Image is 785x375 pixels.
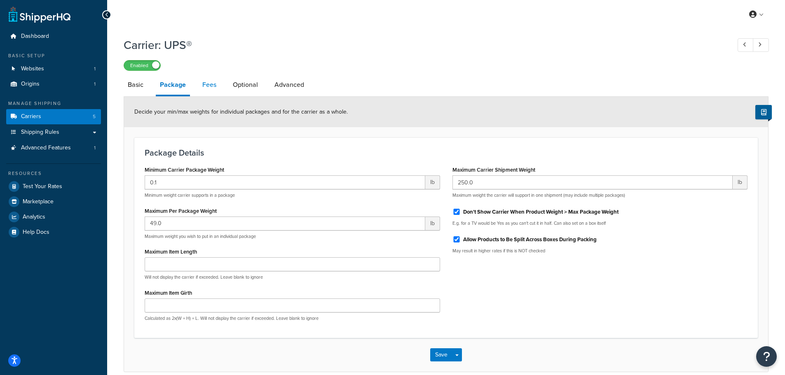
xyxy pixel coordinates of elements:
[6,125,101,140] a: Shipping Rules
[6,109,101,124] a: Carriers5
[6,170,101,177] div: Resources
[23,183,62,190] span: Test Your Rates
[463,208,619,216] label: Don't Show Carrier When Product Weight > Max Package Weight
[6,109,101,124] li: Carriers
[145,290,192,296] label: Maximum Item Girth
[145,315,440,321] p: Calculated as 2x(W + H) + L. Will not display the carrier if exceeded. Leave blank to ignore
[134,107,348,116] span: Decide your min/max weights for individual packages and for the carrier as a whole.
[452,220,748,226] p: E.g. for a TV would be Yes as you can't cut it in half. Can also set on a box itself
[93,113,96,120] span: 5
[23,229,49,236] span: Help Docs
[452,248,748,254] p: May result in higher rates if this is NOT checked
[6,77,101,92] li: Origins
[124,61,160,70] label: Enabled
[6,61,101,77] a: Websites1
[21,113,41,120] span: Carriers
[6,100,101,107] div: Manage Shipping
[145,208,217,214] label: Maximum Per Package Weight
[452,167,535,173] label: Maximum Carrier Shipment Weight
[145,148,748,157] h3: Package Details
[21,144,71,151] span: Advanced Features
[6,52,101,59] div: Basic Setup
[23,214,45,221] span: Analytics
[270,75,308,95] a: Advanced
[145,274,440,280] p: Will not display the carrier if exceeded. Leave blank to ignore
[430,348,452,361] button: Save
[94,144,96,151] span: 1
[156,75,190,96] a: Package
[463,236,597,243] label: Allow Products to Be Split Across Boxes During Packing
[6,194,101,209] a: Marketplace
[94,81,96,88] span: 1
[6,179,101,194] a: Test Your Rates
[21,65,44,72] span: Websites
[145,249,197,255] label: Maximum Item Length
[756,346,777,367] button: Open Resource Center
[452,192,748,198] p: Maximum weight the carrier will support in one shipment (may include multiple packages)
[145,233,440,240] p: Maximum weight you wish to put in an individual package
[733,175,748,189] span: lb
[6,61,101,77] li: Websites
[755,105,772,119] button: Show Help Docs
[6,77,101,92] a: Origins1
[6,140,101,156] a: Advanced Features1
[425,217,440,231] span: lb
[229,75,262,95] a: Optional
[425,175,440,189] span: lb
[124,37,722,53] h1: Carrier: UPS®
[6,210,101,224] a: Analytics
[124,75,148,95] a: Basic
[6,29,101,44] a: Dashboard
[145,192,440,198] p: Minimum weight carrier supports in a package
[738,38,754,52] a: Previous Record
[753,38,769,52] a: Next Record
[6,140,101,156] li: Advanced Features
[21,81,40,88] span: Origins
[23,198,54,205] span: Marketplace
[6,225,101,240] a: Help Docs
[145,167,224,173] label: Minimum Carrier Package Weight
[94,65,96,72] span: 1
[198,75,220,95] a: Fees
[21,33,49,40] span: Dashboard
[21,129,59,136] span: Shipping Rules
